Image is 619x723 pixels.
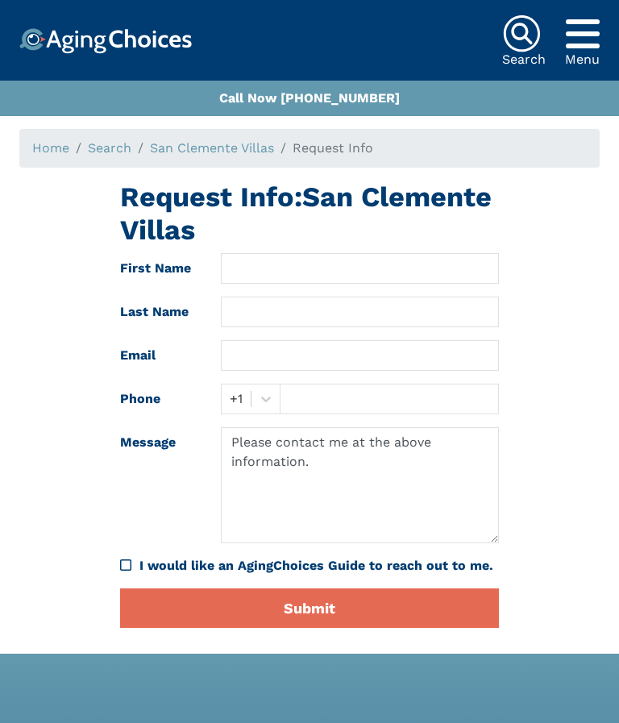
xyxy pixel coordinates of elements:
label: Phone [108,384,209,414]
span: Request Info [293,140,373,156]
a: San Clemente Villas [150,140,274,156]
a: Search [88,140,131,156]
img: search-icon.svg [502,15,541,53]
textarea: Please contact me at the above information. [221,427,499,543]
div: Menu [565,53,600,66]
div: Popover trigger [565,15,600,53]
label: Message [108,427,209,543]
div: I would like an AgingChoices Guide to reach out to me. [120,556,499,575]
nav: breadcrumb [19,129,600,168]
label: First Name [108,253,209,284]
h1: Request Info: San Clemente Villas [120,181,499,247]
div: I would like an AgingChoices Guide to reach out to me. [139,556,499,575]
label: Last Name [108,297,209,327]
a: Call Now [PHONE_NUMBER] [219,90,400,106]
label: Email [108,340,209,371]
button: Submit [120,588,499,628]
a: Home [32,140,69,156]
div: Search [502,53,546,66]
img: Choice! [19,28,192,54]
